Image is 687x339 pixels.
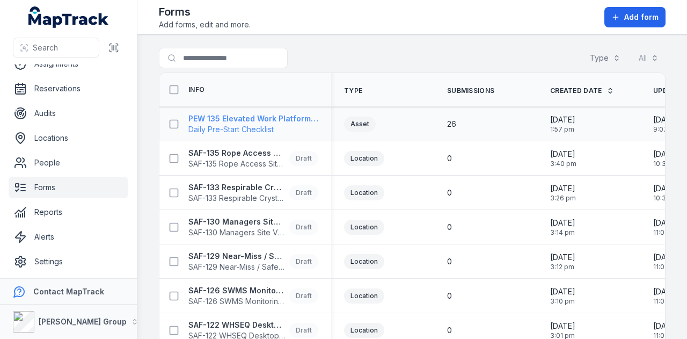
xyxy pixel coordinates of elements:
a: Alerts [9,226,128,248]
span: Add form [624,12,659,23]
div: Asset [344,117,376,132]
time: 02/06/2025, 3:40:39 pm [550,149,576,168]
span: [DATE] [550,218,575,228]
span: 1:57 pm [550,125,575,134]
div: Location [344,288,384,304]
strong: [PERSON_NAME] Group [39,317,127,326]
button: All [632,48,666,68]
span: Created Date [550,86,602,95]
span: 3:40 pm [550,160,576,168]
span: 10:38 am [653,160,682,168]
span: 11:00 am [653,263,680,271]
div: Location [344,254,384,269]
span: 11:00 am [653,297,680,306]
span: Daily Pre-Start Checklist [188,124,318,135]
time: 23/07/2025, 1:57:27 pm [550,114,575,134]
span: Info [188,85,204,94]
span: Search [33,42,58,53]
span: 26 [447,119,456,129]
span: [DATE] [653,114,679,125]
time: 24/06/2025, 11:00:40 am [653,252,680,271]
strong: SAF-135 Rope Access Site Inspection [188,148,285,158]
span: 11:00 am [653,228,680,237]
button: Search [13,38,99,58]
a: People [9,152,128,174]
span: 0 [447,187,452,198]
span: 3:14 pm [550,228,575,237]
a: Forms [9,177,128,198]
a: Reservations [9,78,128,99]
strong: SAF-130 Managers Site Visit Report [188,217,285,227]
a: SAF-133 Respirable Crystalline Silica Site Inspection ChecklistSAF-133 Respirable Crystalline Sil... [188,182,318,204]
div: Location [344,323,384,338]
strong: Contact MapTrack [33,287,104,296]
span: [DATE] [653,252,680,263]
a: SAF-130 Managers Site Visit ReportSAF-130 Managers Site Visit ReportDraft [188,217,318,238]
span: [DATE] [653,218,680,228]
time: 24/06/2025, 11:00:29 am [653,218,680,237]
span: [DATE] [653,149,682,160]
strong: SAF-122 WHSEQ Desktop Audit [188,320,285,330]
span: Submissions [447,86,494,95]
a: PEW 135 Elevated Work Platform Daily Pre-Start ChecklistDaily Pre-Start Checklist [188,113,318,135]
span: 3:12 pm [550,263,575,271]
span: SAF-135 Rope Access Site Inspection [188,158,285,169]
a: MapTrack [28,6,109,28]
span: [DATE] [653,321,678,331]
a: Audits [9,103,128,124]
time: 24/06/2025, 11:00:51 am [653,286,680,306]
div: Location [344,185,384,200]
span: [DATE] [550,321,575,331]
time: 02/06/2025, 3:10:11 pm [550,286,575,306]
span: [DATE] [653,286,680,297]
time: 02/06/2025, 3:12:08 pm [550,252,575,271]
strong: SAF-129 Near-Miss / Safety / Environmental Concern Notification Form V1.0 [188,251,285,262]
time: 02/06/2025, 3:26:04 pm [550,183,576,203]
time: 02/06/2025, 3:14:27 pm [550,218,575,237]
div: Draft [289,151,318,166]
a: Settings [9,251,128,272]
span: [DATE] [550,149,576,160]
a: Reports [9,201,128,223]
div: Draft [289,220,318,235]
time: 24/06/2025, 10:36:26 am [653,183,682,203]
span: 0 [447,256,452,267]
strong: SAF-133 Respirable Crystalline Silica Site Inspection Checklist [188,182,285,193]
span: SAF-129 Near-Miss / Safety / Environmental Concern Notification Form V1.0 [188,262,285,272]
div: Location [344,220,384,235]
time: 24/06/2025, 10:38:01 am [653,149,682,168]
span: Add forms, edit and more. [159,19,251,30]
span: 3:26 pm [550,194,576,203]
button: Type [583,48,627,68]
div: Draft [289,323,318,338]
span: SAF-133 Respirable Crystalline Silica Site Inspection Checklist [188,193,285,204]
span: 0 [447,325,452,336]
span: 10:36 am [653,194,682,203]
span: [DATE] [550,183,576,194]
time: 11/08/2025, 9:07:35 am [653,114,679,134]
div: Draft [289,288,318,304]
span: SAF-126 SWMS Monitoring Record [188,296,285,307]
span: SAF-130 Managers Site Visit Report [188,227,285,238]
a: Created Date [550,86,614,95]
strong: SAF-126 SWMS Monitoring Record [188,285,285,296]
span: 3:10 pm [550,297,575,306]
span: [DATE] [550,286,575,297]
a: SAF-129 Near-Miss / Safety / Environmental Concern Notification Form V1.0SAF-129 Near-Miss / Safe... [188,251,318,272]
div: Location [344,151,384,166]
button: Add form [604,7,666,27]
span: [DATE] [550,252,575,263]
div: Draft [289,254,318,269]
span: 0 [447,222,452,233]
h2: Forms [159,4,251,19]
div: Draft [289,185,318,200]
a: SAF-135 Rope Access Site InspectionSAF-135 Rope Access Site InspectionDraft [188,148,318,169]
span: [DATE] [653,183,682,194]
a: SAF-126 SWMS Monitoring RecordSAF-126 SWMS Monitoring RecordDraft [188,285,318,307]
span: Type [344,86,362,95]
span: 9:07 am [653,125,679,134]
span: [DATE] [550,114,575,125]
span: 0 [447,291,452,301]
span: 0 [447,153,452,164]
a: Locations [9,127,128,149]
